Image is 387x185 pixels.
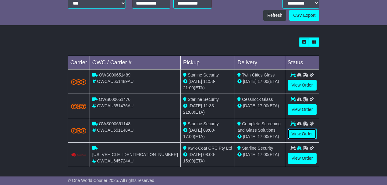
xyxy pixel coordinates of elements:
[243,103,256,108] span: [DATE]
[183,85,194,90] span: 21:00
[181,56,235,69] td: Pickup
[68,178,156,183] span: © One World Courier 2025. All rights reserved.
[203,103,214,108] span: 11:33
[237,121,281,133] span: Complete Screening and Glass Solutions
[183,78,232,91] div: - (ETA)
[237,133,282,140] div: (ETA)
[263,10,286,21] button: Refresh
[183,127,232,140] div: - (ETA)
[288,104,317,115] a: View Order
[243,152,256,157] span: [DATE]
[97,79,134,84] span: OWCAU651489AU
[188,121,219,126] span: Starline Security
[99,73,131,77] span: OWS000651489
[97,158,134,163] span: OWCAU645724AU
[183,158,194,163] span: 15:00
[289,10,319,21] a: CSV Export
[237,103,282,109] div: (ETA)
[183,134,194,139] span: 17:00
[257,152,268,157] span: 17:00
[68,56,90,69] td: Carrier
[99,97,131,102] span: OWS000651476
[183,103,232,116] div: - (ETA)
[203,128,214,133] span: 09:00
[183,110,194,115] span: 21:00
[97,103,134,108] span: OWCAU651476AU
[189,103,202,108] span: [DATE]
[242,73,275,77] span: Twin Cities Glass
[288,80,317,91] a: View Order
[203,79,214,84] span: 11:53
[97,128,134,133] span: OWCAU651148AU
[237,151,282,158] div: (ETA)
[257,103,268,108] span: 17:00
[92,152,178,157] span: [US_VEHICLE_IDENTIFICATION_NUMBER]
[189,128,202,133] span: [DATE]
[243,134,256,139] span: [DATE]
[71,153,86,158] img: Couriers_Please.png
[243,79,256,84] span: [DATE]
[71,79,86,85] img: TNT_Domestic.png
[188,146,232,151] span: Kwik-Coat CRC Pty Ltd
[189,79,202,84] span: [DATE]
[71,104,86,109] img: TNT_Domestic.png
[242,146,273,151] span: Starline Security
[188,73,219,77] span: Starline Security
[242,97,273,102] span: Cessnock Glass
[257,134,268,139] span: 17:00
[288,129,317,139] a: View Order
[188,97,219,102] span: Starline Security
[90,56,180,69] td: OWC / Carrier #
[237,78,282,85] div: (ETA)
[285,56,319,69] td: Status
[203,152,214,157] span: 08:00
[183,151,232,164] div: - (ETA)
[71,128,86,133] img: TNT_Domestic.png
[189,152,202,157] span: [DATE]
[235,56,285,69] td: Delivery
[288,153,317,164] a: View Order
[257,79,268,84] span: 17:00
[99,121,131,126] span: OWS000651148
